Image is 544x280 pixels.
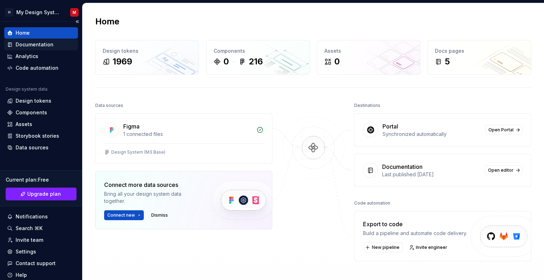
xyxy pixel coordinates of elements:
[382,162,423,171] div: Documentation
[95,101,123,110] div: Data sources
[16,29,30,36] div: Home
[317,40,421,75] a: Assets0
[16,225,42,232] div: Search ⌘K
[223,56,229,67] div: 0
[104,210,144,220] button: Connect new
[485,125,522,135] a: Open Portal
[372,245,399,250] span: New pipeline
[363,242,403,252] button: New pipeline
[4,142,78,153] a: Data sources
[95,40,199,75] a: Design tokens1969
[16,248,36,255] div: Settings
[249,56,263,67] div: 216
[4,95,78,107] a: Design tokens
[4,258,78,269] button: Contact support
[16,121,32,128] div: Assets
[4,39,78,50] a: Documentation
[363,220,467,228] div: Export to code
[334,56,340,67] div: 0
[488,127,514,133] span: Open Portal
[16,132,59,139] div: Storybook stories
[16,213,48,220] div: Notifications
[16,64,58,72] div: Code automation
[214,47,302,55] div: Components
[16,236,43,244] div: Invite team
[4,211,78,222] button: Notifications
[4,246,78,257] a: Settings
[123,131,252,138] div: 1 connected files
[72,17,82,27] button: Collapse sidebar
[104,190,200,205] div: Bring all your design system data together.
[4,119,78,130] a: Assets
[16,109,47,116] div: Components
[354,101,380,110] div: Destinations
[4,234,78,246] a: Invite team
[16,9,62,16] div: My Design System
[407,242,450,252] a: Invite engineer
[16,260,56,267] div: Contact support
[16,144,49,151] div: Data sources
[6,86,47,92] div: Design system data
[1,5,81,20] button: HMy Design SystemM
[4,51,78,62] a: Analytics
[16,53,38,60] div: Analytics
[151,212,168,218] span: Dismiss
[4,62,78,74] a: Code automation
[4,27,78,39] a: Home
[16,41,53,48] div: Documentation
[107,212,135,218] span: Connect new
[427,40,531,75] a: Docs pages5
[4,107,78,118] a: Components
[354,198,390,208] div: Code automation
[73,10,76,15] div: M
[382,122,398,131] div: Portal
[27,190,61,198] span: Upgrade plan
[16,97,51,104] div: Design tokens
[111,149,165,155] div: Design System (M3 Base)
[4,223,78,234] button: Search ⌘K
[6,188,76,200] button: Upgrade plan
[435,47,524,55] div: Docs pages
[123,122,140,131] div: Figma
[6,176,76,183] div: Current plan : Free
[382,131,481,138] div: Synchronized automatically
[324,47,413,55] div: Assets
[382,171,481,178] div: Last published [DATE]
[5,8,13,17] div: H
[104,181,200,189] div: Connect more data sources
[363,230,467,237] div: Build a pipeline and automate code delivery.
[206,40,310,75] a: Components0216
[16,272,27,279] div: Help
[95,16,119,27] h2: Home
[103,47,192,55] div: Design tokens
[4,130,78,142] a: Storybook stories
[485,165,522,175] a: Open editor
[95,113,272,164] a: Figma1 connected filesDesign System (M3 Base)
[445,56,450,67] div: 5
[416,245,447,250] span: Invite engineer
[113,56,132,67] div: 1969
[488,167,514,173] span: Open editor
[148,210,171,220] button: Dismiss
